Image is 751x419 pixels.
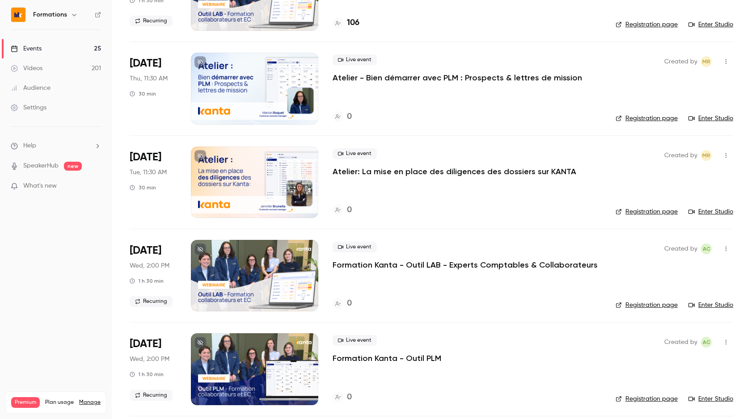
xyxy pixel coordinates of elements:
div: Sep 24 Wed, 2:00 PM (Europe/Paris) [130,240,177,311]
a: Enter Studio [688,301,733,310]
div: Events [11,44,42,53]
li: help-dropdown-opener [11,141,101,151]
span: Created by [664,150,697,161]
a: Enter Studio [688,207,733,216]
a: Registration page [616,207,678,216]
div: 30 min [130,184,156,191]
span: Thu, 11:30 AM [130,74,168,83]
a: Enter Studio [688,394,733,403]
h4: 0 [347,204,352,216]
h4: 106 [347,17,359,29]
div: 30 min [130,90,156,97]
div: Settings [11,103,46,112]
span: Premium [11,397,40,408]
h6: Formations [33,10,67,19]
span: Created by [664,337,697,348]
h4: 0 [347,391,352,403]
span: Live event [333,148,377,159]
span: Wed, 2:00 PM [130,261,169,270]
img: Formations [11,8,25,22]
span: Created by [664,56,697,67]
div: 1 h 30 min [130,371,164,378]
span: MR [702,56,710,67]
span: Help [23,141,36,151]
a: Atelier - Bien démarrer avec PLM : Prospects & lettres de mission [333,72,582,83]
span: [DATE] [130,56,161,71]
a: Registration page [616,20,678,29]
a: Manage [79,399,101,406]
span: MR [702,150,710,161]
div: Sep 24 Wed, 2:00 PM (Europe/Paris) [130,333,177,405]
span: AC [703,243,710,254]
span: Marion Roquet [701,56,712,67]
span: Anaïs Cachelou [701,337,712,348]
span: Recurring [130,390,173,401]
div: Sep 11 Thu, 11:30 AM (Europe/Paris) [130,53,177,124]
span: Marion Roquet [701,150,712,161]
a: 0 [333,111,352,123]
a: Enter Studio [688,20,733,29]
span: Recurring [130,296,173,307]
span: [DATE] [130,337,161,351]
a: Formation Kanta - Outil PLM [333,353,441,364]
div: Sep 23 Tue, 11:30 AM (Europe/Paris) [130,147,177,218]
a: Registration page [616,114,678,123]
a: 0 [333,204,352,216]
h4: 0 [347,297,352,310]
a: 106 [333,17,359,29]
span: [DATE] [130,243,161,258]
span: AC [703,337,710,348]
span: Wed, 2:00 PM [130,355,169,364]
span: Live event [333,335,377,346]
span: Tue, 11:30 AM [130,168,167,177]
a: Enter Studio [688,114,733,123]
span: new [64,162,82,171]
span: What's new [23,181,57,191]
span: Live event [333,242,377,252]
div: 1 h 30 min [130,277,164,285]
span: [DATE] [130,150,161,164]
span: Live event [333,54,377,65]
a: Atelier: La mise en place des diligences des dossiers sur KANTA [333,166,576,177]
iframe: Noticeable Trigger [90,182,101,190]
span: Created by [664,243,697,254]
div: Audience [11,84,51,92]
span: Anaïs Cachelou [701,243,712,254]
div: Videos [11,64,42,73]
span: Plan usage [45,399,74,406]
a: 0 [333,391,352,403]
h4: 0 [347,111,352,123]
a: Formation Kanta - Outil LAB - Experts Comptables & Collaborateurs [333,260,598,270]
span: Recurring [130,16,173,26]
a: 0 [333,297,352,310]
a: Registration page [616,301,678,310]
a: SpeakerHub [23,161,59,171]
a: Registration page [616,394,678,403]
